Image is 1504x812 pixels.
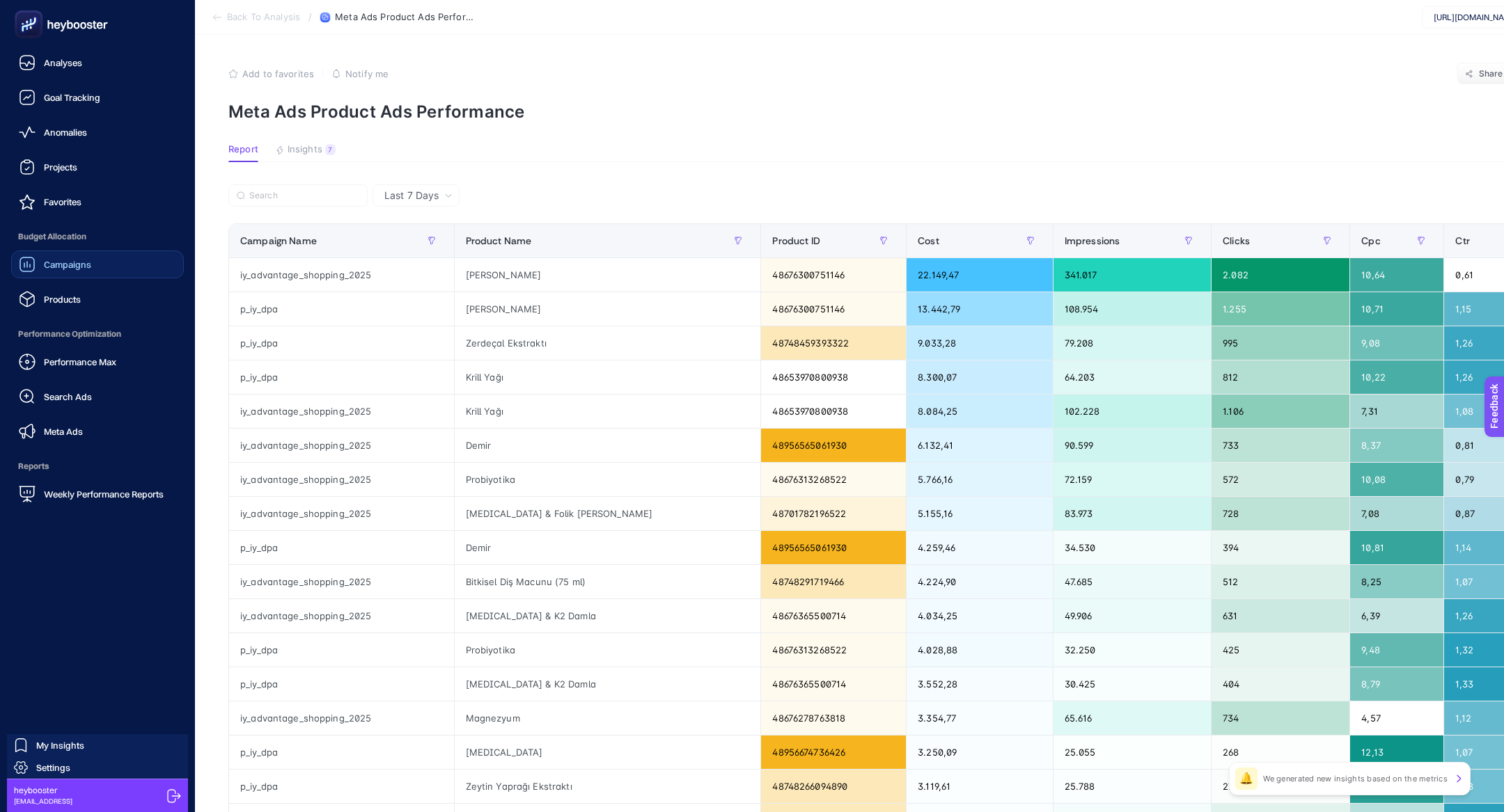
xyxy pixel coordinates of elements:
[1212,770,1349,803] div: 278
[11,153,184,181] a: Projects
[466,235,532,246] span: Product Name
[1350,292,1443,326] div: 10,71
[1455,235,1469,246] span: Ctr
[455,497,761,530] div: [MEDICAL_DATA] & Folik [PERSON_NAME]
[228,68,314,79] button: Add to favorites
[1235,767,1258,790] div: 🔔
[761,497,906,530] div: 48701782196522
[1212,531,1349,564] div: 394
[455,735,761,769] div: [MEDICAL_DATA]
[907,770,1052,803] div: 3.119,61
[44,259,91,270] span: Campaigns
[455,360,761,394] div: Krill Yağı
[1212,497,1349,530] div: 728
[1350,360,1443,394] div: 10,22
[907,531,1052,564] div: 4.259,46
[11,417,184,445] a: Meta Ads
[1212,667,1349,701] div: 404
[44,391,92,402] span: Search Ads
[44,127,87,138] span: Anomalies
[228,144,258,155] span: Report
[44,294,81,305] span: Products
[455,258,761,292] div: [PERSON_NAME]
[11,83,184,111] a: Goal Tracking
[325,144,336,155] div: 7
[1053,770,1212,803] div: 25.788
[455,599,761,632] div: [MEDICAL_DATA] & K2 Damla
[455,565,761,598] div: Bitkisel Diş Macunu (75 ml)
[1350,701,1443,735] div: 4,57
[229,497,454,530] div: iy_advantage_shopping_2025
[761,463,906,496] div: 48676313268522
[1350,565,1443,598] div: 8,25
[1053,633,1212,667] div: 32.250
[1212,258,1349,292] div: 2.082
[455,326,761,360] div: Zerdeçal Ekstraktı
[907,701,1052,735] div: 3.354,77
[1053,599,1212,632] div: 49.906
[229,701,454,735] div: iy_advantage_shopping_2025
[1350,497,1443,530] div: 7,08
[1212,326,1349,360] div: 995
[1350,395,1443,428] div: 7,31
[1350,463,1443,496] div: 10,08
[1350,429,1443,462] div: 8,37
[907,633,1052,667] div: 4.028,88
[11,348,184,376] a: Performance Max
[44,426,83,437] span: Meta Ads
[455,292,761,326] div: [PERSON_NAME]
[907,360,1052,394] div: 8.300,07
[761,531,906,564] div: 48956565061930
[44,356,116,367] span: Performance Max
[1479,68,1503,79] span: Share
[455,633,761,667] div: Probiyotika
[308,11,312,22] span: /
[761,701,906,735] div: 48676278763818
[907,565,1052,598] div: 4.224,90
[44,488,164,500] span: Weekly Performance Reports
[455,770,761,803] div: Zeytin Yaprağı Ekstraktı
[7,756,188,779] a: Settings
[1212,463,1349,496] div: 572
[8,4,53,15] span: Feedback
[455,531,761,564] div: Demir
[1053,667,1212,701] div: 30.425
[1212,565,1349,598] div: 512
[11,49,184,77] a: Analyses
[1053,360,1212,394] div: 64.203
[44,57,82,68] span: Analyses
[240,235,317,246] span: Campaign Name
[1350,531,1443,564] div: 10,81
[1212,735,1349,769] div: 268
[1053,701,1212,735] div: 65.616
[229,429,454,462] div: iy_advantage_shopping_2025
[288,144,322,155] span: Insights
[229,599,454,632] div: iy_advantage_shopping_2025
[761,599,906,632] div: 48676365500714
[907,429,1052,462] div: 6.132,41
[229,463,454,496] div: iy_advantage_shopping_2025
[455,395,761,428] div: Krill Yağı
[1361,235,1380,246] span: Cpc
[1212,701,1349,735] div: 734
[1350,667,1443,701] div: 8,79
[1212,395,1349,428] div: 1.106
[229,565,454,598] div: iy_advantage_shopping_2025
[44,196,81,207] span: Favorites
[229,292,454,326] div: p_iy_dpa
[11,480,184,508] a: Weekly Performance Reports
[761,292,906,326] div: 48676300751146
[455,429,761,462] div: Demir
[1053,395,1212,428] div: 102.228
[772,235,820,246] span: Product ID
[1350,633,1443,667] div: 9,48
[229,395,454,428] div: iy_advantage_shopping_2025
[761,565,906,598] div: 48748291719466
[761,633,906,667] div: 48676313268522
[907,258,1052,292] div: 22.149,47
[907,497,1052,530] div: 5.155,16
[36,762,70,773] span: Settings
[335,12,474,23] span: Meta Ads Product Ads Performance
[761,326,906,360] div: 48748459393322
[229,770,454,803] div: p_iy_dpa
